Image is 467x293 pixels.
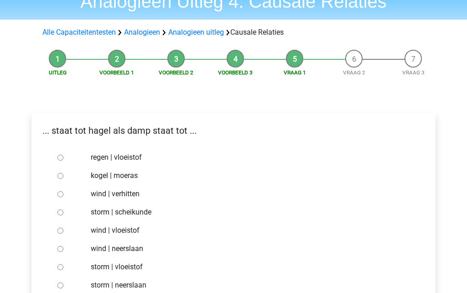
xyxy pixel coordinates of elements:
label: regen | vloeistof [91,152,406,163]
label: wind | vloeistof [91,225,406,236]
label: wind | verhitten [91,189,406,200]
a: Vraag 3 [402,70,425,76]
div: Causale Relaties [39,27,428,38]
a: Analogieen uitleg [168,28,224,37]
label: storm | vloeistof [91,262,406,273]
a: Voorbeeld 1 [99,70,134,76]
a: Vraag 2 [343,70,365,76]
a: Vraag 1 [284,70,306,76]
label: storm | neerslaan [91,280,406,291]
a: Alle Capaciteitentesten [42,28,116,37]
label: wind | neerslaan [91,244,406,255]
p: ... staat tot hagel als damp staat tot ... [39,124,428,138]
label: kogel | moeras [91,171,406,182]
a: Voorbeeld 2 [159,70,193,76]
a: Voorbeeld 3 [218,70,253,76]
a: Uitleg [49,70,67,76]
a: Analogieen [124,28,160,37]
label: storm | scheikunde [91,207,406,218]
